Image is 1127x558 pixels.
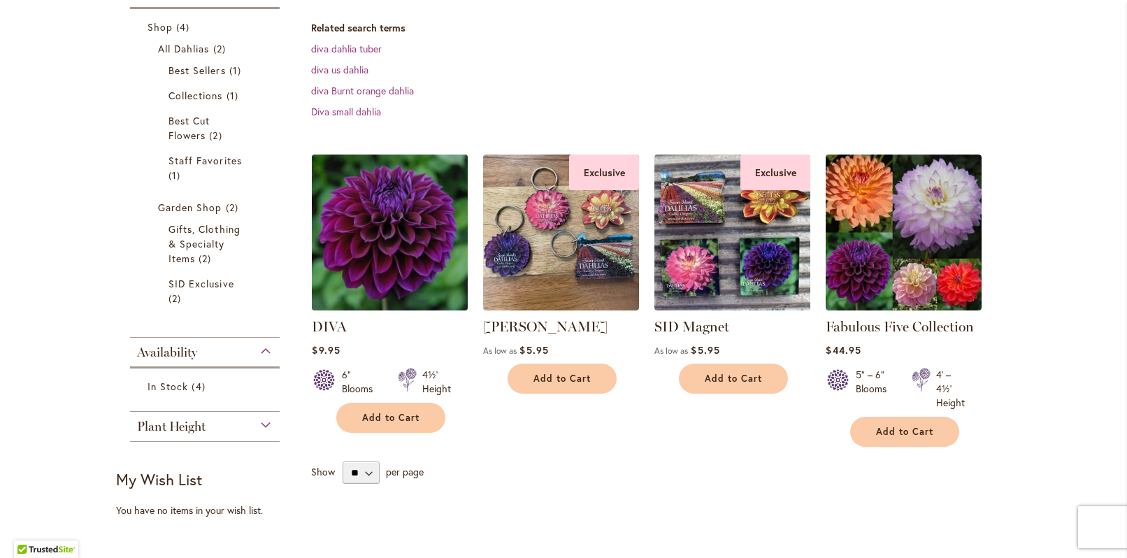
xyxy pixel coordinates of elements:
[168,277,234,290] span: SID Exclusive
[311,84,414,97] a: diva Burnt orange dahlia
[679,364,788,394] button: Add to Cart
[168,64,226,77] span: Best Sellers
[533,373,591,385] span: Add to Cart
[483,155,639,310] img: 4 SID dahlia keychains
[850,417,959,447] button: Add to Cart
[226,200,242,215] span: 2
[148,20,266,34] a: Shop
[137,419,206,434] span: Plant Height
[654,155,810,310] img: SID Magnet
[168,114,210,142] span: Best Cut Flowers
[209,128,225,143] span: 2
[312,343,340,357] span: $9.95
[168,113,245,143] a: Best Cut Flowers
[519,343,548,357] span: $5.95
[856,368,895,410] div: 5" – 6" Blooms
[312,300,468,313] a: Diva
[483,345,517,356] span: As low as
[168,168,184,183] span: 1
[137,345,197,360] span: Availability
[826,318,974,335] a: Fabulous Five Collection
[311,63,368,76] a: diva us dahlia
[311,21,1011,35] dt: Related search terms
[168,222,245,266] a: Gifts, Clothing &amp; Specialty Items
[213,41,229,56] span: 2
[312,318,347,335] a: DIVA
[483,318,608,335] a: [PERSON_NAME]
[876,426,933,438] span: Add to Cart
[342,368,381,396] div: 6" Blooms
[826,155,982,310] img: Fabulous Five Collection
[168,154,242,167] span: Staff Favorites
[654,345,688,356] span: As low as
[148,20,173,34] span: Shop
[158,200,255,215] a: Garden Shop
[168,63,245,78] a: Best Sellers
[740,155,810,190] div: Exclusive
[936,368,965,410] div: 4' – 4½' Height
[10,508,50,548] iframe: Launch Accessibility Center
[386,465,424,478] span: per page
[168,88,245,103] a: Collections
[311,105,381,118] a: Diva small dahlia
[168,276,245,306] a: SID Exclusive
[176,20,193,34] span: 4
[116,469,202,489] strong: My Wish List
[199,251,215,266] span: 2
[168,153,245,183] a: Staff Favorites
[362,412,419,424] span: Add to Cart
[654,318,729,335] a: SID Magnet
[654,300,810,313] a: SID Magnet Exclusive
[148,380,188,393] span: In Stock
[691,343,719,357] span: $5.95
[311,42,382,55] a: diva dahlia tuber
[826,300,982,313] a: Fabulous Five Collection
[168,222,241,265] span: Gifts, Clothing & Specialty Items
[227,88,242,103] span: 1
[158,42,210,55] span: All Dahlias
[508,364,617,394] button: Add to Cart
[168,89,223,102] span: Collections
[229,63,245,78] span: 1
[826,343,861,357] span: $44.95
[422,368,451,396] div: 4½' Height
[311,465,335,478] span: Show
[483,300,639,313] a: 4 SID dahlia keychains Exclusive
[705,373,762,385] span: Add to Cart
[116,503,303,517] div: You have no items in your wish list.
[148,379,266,394] a: In Stock 4
[158,41,255,56] a: All Dahlias
[308,150,472,314] img: Diva
[336,403,445,433] button: Add to Cart
[569,155,639,190] div: Exclusive
[168,291,185,306] span: 2
[192,379,208,394] span: 4
[158,201,222,214] span: Garden Shop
